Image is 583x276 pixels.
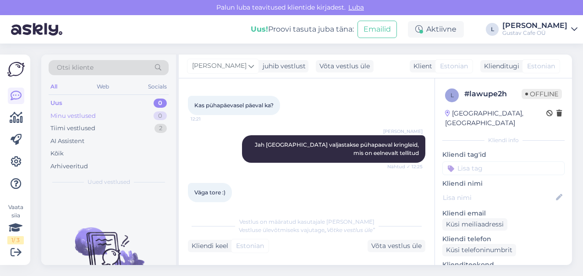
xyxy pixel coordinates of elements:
div: [GEOGRAPHIC_DATA], [GEOGRAPHIC_DATA] [445,109,546,128]
p: Klienditeekond [442,260,565,270]
span: Estonian [527,61,555,71]
span: Estonian [236,241,264,251]
div: Aktiivne [408,21,464,38]
div: Klienditugi [480,61,519,71]
div: 0 [154,111,167,121]
div: Tiimi vestlused [50,124,95,133]
div: Minu vestlused [50,111,96,121]
p: Kliendi telefon [442,234,565,244]
span: Otsi kliente [57,63,93,72]
span: Luba [346,3,367,11]
div: AI Assistent [50,137,84,146]
div: 1 / 3 [7,236,24,244]
span: 12:21 [191,116,225,122]
div: Küsi telefoninumbrit [442,244,516,256]
div: Web [95,81,111,93]
b: Uus! [251,25,268,33]
div: Võta vestlus üle [368,240,425,252]
span: Kas pühapäevasel päeval ka? [194,102,274,109]
span: Väga tore :) [194,189,225,196]
span: Vestluse ülevõtmiseks vajutage [239,226,375,233]
img: Askly Logo [7,62,25,77]
div: Vaata siia [7,203,24,244]
div: Proovi tasuta juba täna: [251,24,354,35]
div: Kliendi keel [188,241,228,251]
input: Lisa tag [442,161,565,175]
div: Võta vestlus üle [316,60,374,72]
div: L [486,23,499,36]
span: Jah [GEOGRAPHIC_DATA] valjastakse pühapaeval kringleid, mis on eelnevalt tellitud [255,141,420,156]
div: Kõik [50,149,64,158]
div: [PERSON_NAME] [502,22,567,29]
div: Uus [50,99,62,108]
span: Nähtud ✓ 12:25 [387,163,423,170]
span: Estonian [440,61,468,71]
div: Küsi meiliaadressi [442,218,507,231]
div: 2 [154,124,167,133]
div: Arhiveeritud [50,162,88,171]
span: Offline [522,89,562,99]
span: l [451,92,454,99]
div: # lawupe2h [464,88,522,99]
span: 15:11 [191,203,225,210]
a: [PERSON_NAME]Gustav Cafe OÜ [502,22,577,37]
div: Klient [410,61,432,71]
span: Uued vestlused [88,178,130,186]
button: Emailid [357,21,397,38]
span: [PERSON_NAME] [192,61,247,71]
p: Kliendi nimi [442,179,565,188]
div: juhib vestlust [259,61,306,71]
input: Lisa nimi [443,193,554,203]
i: „Võtke vestlus üle” [324,226,375,233]
span: [PERSON_NAME] [383,128,423,135]
div: 0 [154,99,167,108]
p: Kliendi tag'id [442,150,565,160]
div: Gustav Cafe OÜ [502,29,567,37]
div: Kliendi info [442,136,565,144]
span: Vestlus on määratud kasutajale [PERSON_NAME] [239,218,374,225]
div: Socials [146,81,169,93]
div: All [49,81,59,93]
p: Kliendi email [442,209,565,218]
